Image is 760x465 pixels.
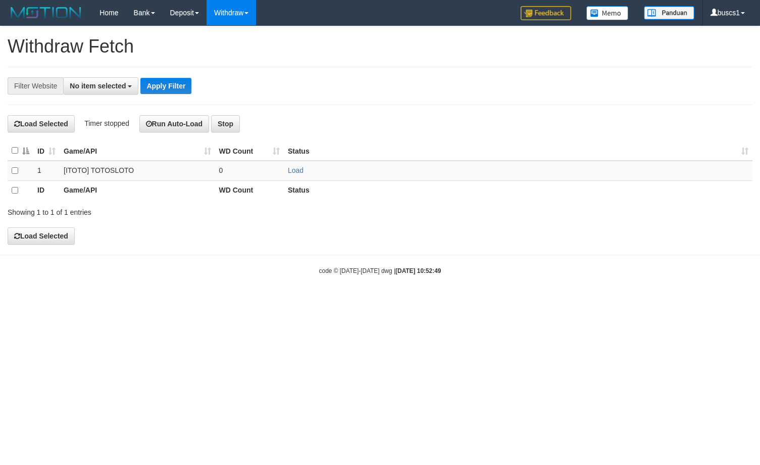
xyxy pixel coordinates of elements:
[395,267,441,274] strong: [DATE] 10:52:49
[215,180,284,200] th: WD Count
[60,161,215,181] td: [ITOTO] TOTOSLOTO
[521,6,571,20] img: Feedback.jpg
[140,78,191,94] button: Apply Filter
[60,180,215,200] th: Game/API
[8,5,84,20] img: MOTION_logo.png
[8,227,75,245] button: Load Selected
[319,267,441,274] small: code © [DATE]-[DATE] dwg |
[60,141,215,161] th: Game/API: activate to sort column ascending
[8,77,63,95] div: Filter Website
[33,141,60,161] th: ID: activate to sort column ascending
[211,115,240,132] button: Stop
[8,115,75,132] button: Load Selected
[284,180,752,200] th: Status
[33,180,60,200] th: ID
[586,6,629,20] img: Button%20Memo.svg
[284,141,752,161] th: Status: activate to sort column ascending
[219,166,223,174] span: 0
[288,166,303,174] a: Load
[644,6,694,20] img: panduan.png
[215,141,284,161] th: WD Count: activate to sort column ascending
[63,77,138,95] button: No item selected
[70,82,126,90] span: No item selected
[33,161,60,181] td: 1
[139,115,210,132] button: Run Auto-Load
[84,119,129,127] span: Timer stopped
[8,203,309,217] div: Showing 1 to 1 of 1 entries
[8,36,752,57] h1: Withdraw Fetch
